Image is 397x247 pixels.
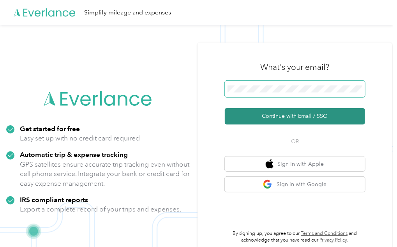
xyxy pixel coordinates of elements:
a: Privacy Policy [320,237,348,243]
p: Easy set up with no credit card required [20,133,140,143]
h3: What's your email? [260,62,330,73]
img: apple logo [266,159,273,169]
a: Terms and Conditions [301,231,348,236]
button: apple logoSign in with Apple [225,156,365,172]
button: Continue with Email / SSO [225,108,365,124]
p: By signing up, you agree to our and acknowledge that you have read our . [225,230,365,244]
div: Simplify mileage and expenses [84,8,171,18]
strong: Get started for free [20,124,80,133]
img: google logo [263,179,273,189]
p: GPS satellites ensure accurate trip tracking even without cell phone service. Integrate your bank... [20,160,190,188]
button: google logoSign in with Google [225,177,365,192]
span: OR [281,137,309,146]
p: Export a complete record of your trips and expenses. [20,204,181,214]
strong: Automatic trip & expense tracking [20,150,128,158]
strong: IRS compliant reports [20,195,88,204]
